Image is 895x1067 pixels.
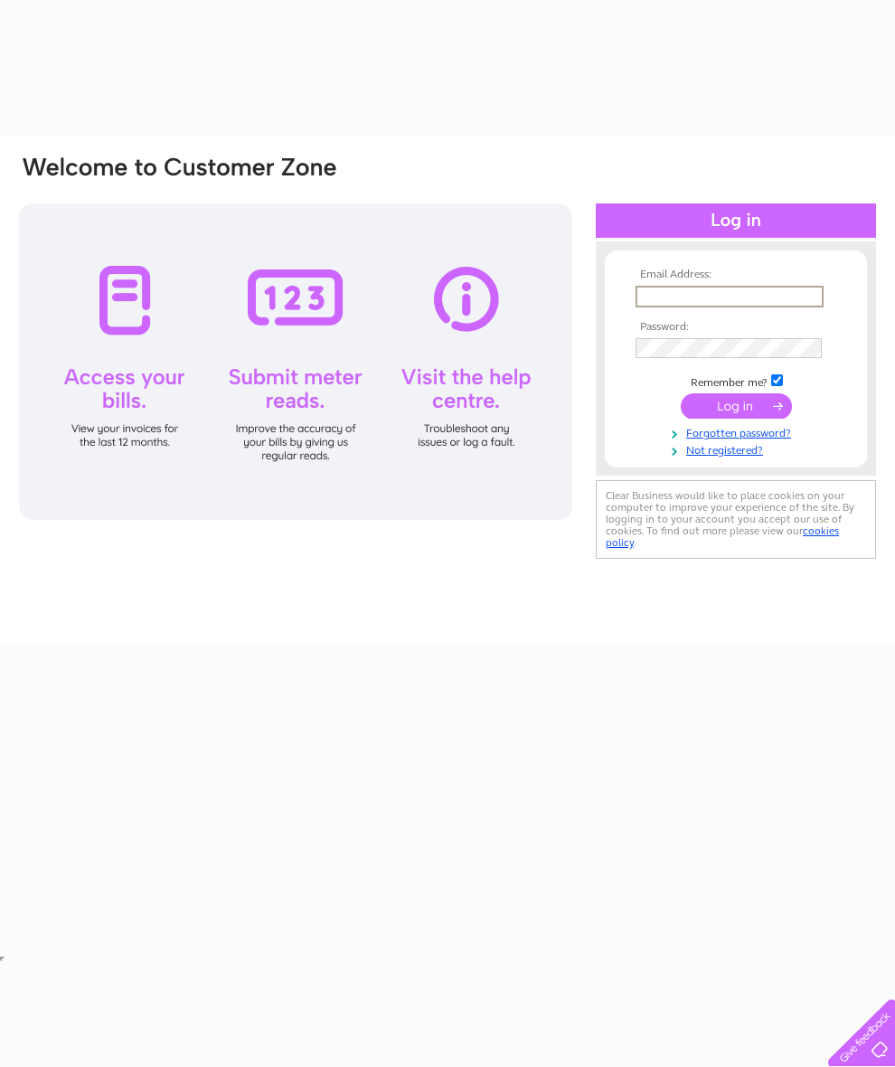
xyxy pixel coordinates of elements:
a: Forgotten password? [636,423,841,440]
div: Clear Business would like to place cookies on your computer to improve your experience of the sit... [596,480,876,559]
th: Password: [631,321,841,334]
th: Email Address: [631,269,841,281]
a: cookies policy [606,524,839,549]
input: Submit [681,393,792,419]
a: Not registered? [636,440,841,458]
td: Remember me? [631,372,841,390]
